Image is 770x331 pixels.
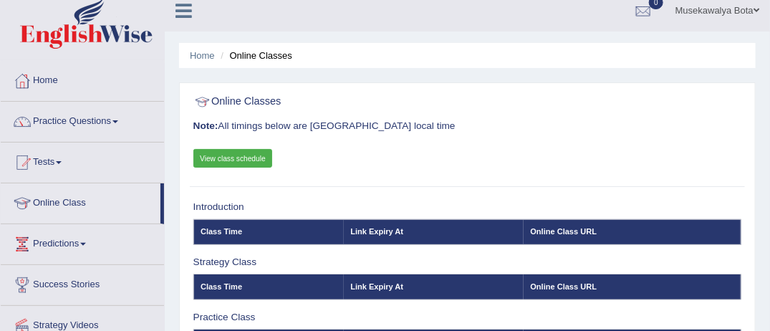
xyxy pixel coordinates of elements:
a: Success Stories [1,265,164,301]
h3: Introduction [193,202,742,213]
a: Practice Questions [1,102,164,138]
h2: Online Classes [193,93,534,112]
a: Tests [1,143,164,178]
a: Home [190,50,215,61]
a: Home [1,61,164,97]
th: Online Class URL [524,274,741,299]
a: Predictions [1,224,164,260]
h3: Strategy Class [193,257,742,268]
h3: All timings below are [GEOGRAPHIC_DATA] local time [193,121,742,132]
th: Online Class URL [524,219,741,244]
th: Class Time [193,219,344,244]
a: View class schedule [193,149,273,168]
li: Online Classes [217,49,292,62]
a: Online Class [1,183,160,219]
h3: Practice Class [193,312,742,323]
th: Link Expiry At [344,219,524,244]
b: Note: [193,120,218,131]
th: Class Time [193,274,344,299]
th: Link Expiry At [344,274,524,299]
